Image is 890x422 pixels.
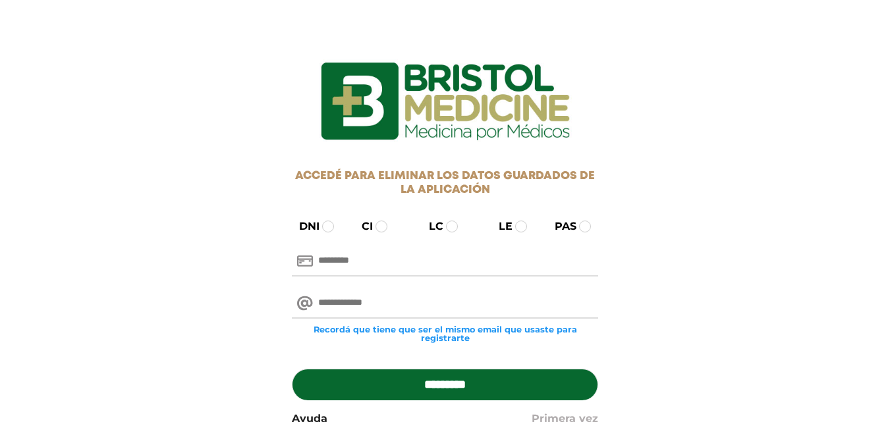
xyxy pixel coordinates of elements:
img: logo_ingresarbristol.jpg [267,16,623,187]
label: PAS [543,219,576,234]
label: DNI [287,219,320,234]
label: CI [350,219,373,234]
label: LC [417,219,443,234]
small: Recordá que tiene que ser el mismo email que usaste para registrarte [292,325,598,342]
h1: Accedé para eliminar los datos guardados de la aplicación [292,170,598,197]
label: LE [487,219,513,234]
